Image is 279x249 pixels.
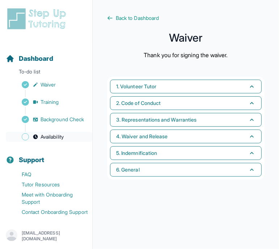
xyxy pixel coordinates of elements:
a: FAQ [6,169,92,180]
a: Training [6,97,92,107]
a: Tutor Resources [6,180,92,190]
p: To-do list [3,68,89,78]
a: Waiver [6,80,92,90]
button: Dashboard [3,42,89,67]
a: Dashboard [6,54,53,64]
span: 3. Representations and Warranties [116,116,196,123]
a: Back to Dashboard [107,14,265,22]
button: 2. Code of Conduct [110,96,262,110]
p: [EMAIL_ADDRESS][DOMAIN_NAME] [22,230,86,242]
img: logo [6,7,70,30]
a: Background Check [6,114,92,124]
a: Contact Onboarding Support [6,207,92,217]
button: 5. Indemnification [110,146,262,160]
button: 4. Waiver and Release [110,130,262,143]
span: 4. Waiver and Release [116,133,168,140]
a: Meet with Onboarding Support [6,190,92,207]
span: 1. Volunteer Tutor [116,83,156,90]
button: 6. General [110,163,262,177]
span: Back to Dashboard [116,14,159,22]
span: 5. Indemnification [116,149,157,157]
span: 6. General [116,166,140,173]
span: Training [41,98,59,106]
span: Support [19,155,45,165]
button: 3. Representations and Warranties [110,113,262,127]
span: Dashboard [19,54,53,64]
span: 2. Code of Conduct [116,100,161,107]
button: [EMAIL_ADDRESS][DOMAIN_NAME] [6,229,86,242]
a: Availability [6,132,92,142]
span: Availability [41,133,64,140]
h1: Waiver [107,33,265,42]
p: Thank you for signing the waiver. [144,51,228,59]
span: Waiver [41,81,56,88]
button: 1. Volunteer Tutor [110,80,262,93]
button: Support [3,143,89,168]
span: Background Check [41,116,84,123]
